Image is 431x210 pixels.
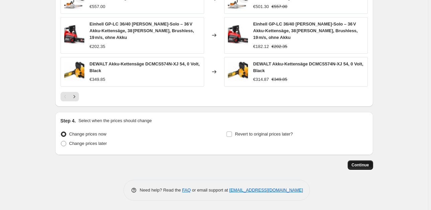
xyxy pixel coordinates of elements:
div: €557.00 [90,3,105,10]
div: €349.85 [90,76,105,83]
div: €202.35 [90,43,105,50]
span: or email support at [191,188,229,193]
img: 71I17Tojm2L._AC_SL1500_80x.jpg [64,25,84,45]
a: [EMAIL_ADDRESS][DOMAIN_NAME] [229,188,303,193]
span: DEWALT Akku-Kettensäge DCMCS574N-XJ 54, 0 Volt, Black [90,61,200,73]
strike: €202.35 [272,43,287,50]
span: Need help? Read the [140,188,182,193]
img: 61UDwESzN0L._AC_SL1500_80x.jpg [64,62,84,82]
p: Select when the prices should change [78,117,152,124]
span: Change prices now [69,132,106,137]
span: Continue [352,162,369,168]
button: Continue [348,160,373,170]
span: Einhell GP-LC 36/40 [PERSON_NAME]-Solo – 36 V Akku-Kettensäge, 38 [PERSON_NAME], Brushless, 19 m/... [253,21,358,40]
button: Next [70,92,79,101]
nav: Pagination [61,92,79,101]
div: €314.87 [253,76,269,83]
img: 61UDwESzN0L._AC_SL1500_80x.jpg [228,62,248,82]
span: DEWALT Akku-Kettensäge DCMCS574N-XJ 54, 0 Volt, Black [253,61,363,73]
div: €501.30 [253,3,269,10]
span: Revert to original prices later? [235,132,293,137]
img: 71I17Tojm2L._AC_SL1500_80x.jpg [228,25,248,45]
h2: Step 4. [61,117,76,124]
span: Einhell GP-LC 36/40 [PERSON_NAME]-Solo – 36 V Akku-Kettensäge, 38 [PERSON_NAME], Brushless, 19 m/... [90,21,194,40]
strike: €557.00 [272,3,287,10]
div: €182.12 [253,43,269,50]
span: Change prices later [69,141,107,146]
a: FAQ [182,188,191,193]
strike: €349.85 [272,76,287,83]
